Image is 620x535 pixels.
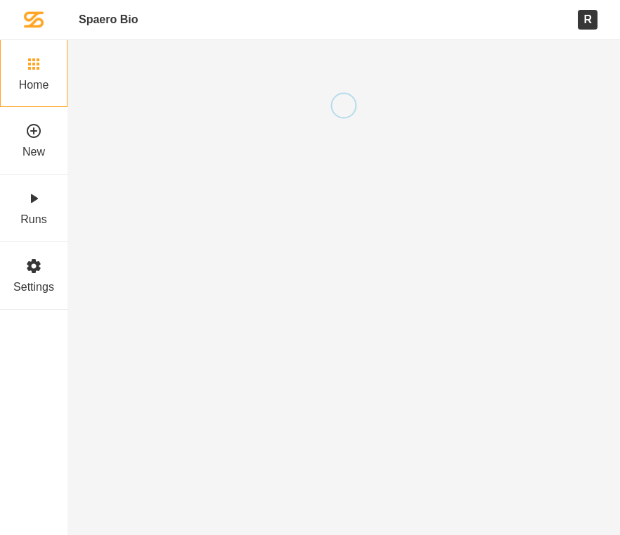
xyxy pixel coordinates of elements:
label: Settings [13,280,54,294]
img: Spaero logomark [24,10,44,30]
div: R [578,10,598,29]
label: Runs [20,213,46,226]
label: Home [19,78,49,92]
a: Spaero Bio [79,13,138,26]
label: New [22,145,45,158]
